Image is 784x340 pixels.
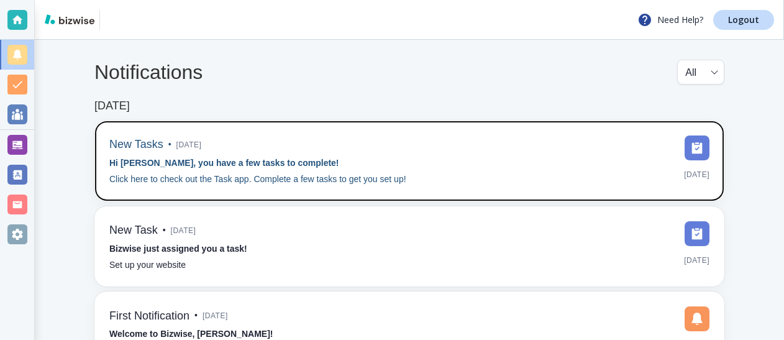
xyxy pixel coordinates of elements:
a: New Tasks•[DATE]Hi [PERSON_NAME], you have a few tasks to complete!Click here to check out the Ta... [94,121,724,201]
img: DashboardSidebarNotification.svg [685,306,709,331]
h6: [DATE] [94,99,130,113]
img: DashboardSidebarTasks.svg [685,221,709,246]
span: [DATE] [171,221,196,240]
p: • [194,309,198,323]
a: New Task•[DATE]Bizwise just assigned you a task!Set up your website[DATE] [94,206,724,287]
a: Logout [713,10,774,30]
p: • [168,138,171,152]
p: Click here to check out the Task app. Complete a few tasks to get you set up! [109,173,406,186]
h6: New Task [109,224,158,237]
h4: Notifications [94,60,203,84]
span: [DATE] [684,165,709,184]
span: [DATE] [203,306,228,325]
p: Need Help? [637,12,703,27]
img: Dunnington Consulting [105,10,157,30]
div: All [685,60,716,84]
p: Logout [728,16,759,24]
strong: Welcome to Bizwise, [PERSON_NAME]! [109,329,273,339]
h6: New Tasks [109,138,163,152]
strong: Bizwise just assigned you a task! [109,244,247,254]
h6: First Notification [109,310,189,323]
span: [DATE] [176,136,202,154]
img: bizwise [45,14,94,24]
strong: Hi [PERSON_NAME], you have a few tasks to complete! [109,158,339,168]
span: [DATE] [684,251,709,270]
p: Set up your website [109,259,186,272]
img: DashboardSidebarTasks.svg [685,136,709,160]
p: • [163,224,166,237]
